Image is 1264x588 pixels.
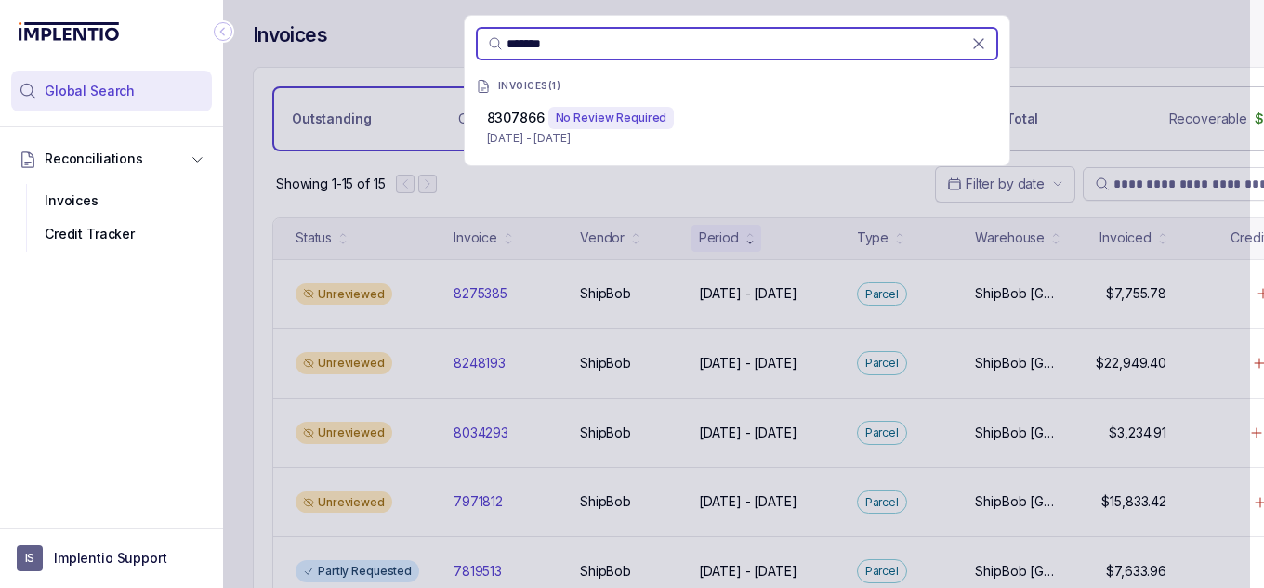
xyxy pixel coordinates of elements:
span: 8307866 [487,110,545,125]
button: User initialsImplentio Support [17,545,206,571]
div: Reconciliations [11,180,212,255]
span: Reconciliations [45,150,143,168]
p: [DATE] - [DATE] [487,129,987,148]
div: No Review Required [548,107,675,129]
span: Global Search [45,82,135,100]
div: Collapse Icon [212,20,234,43]
div: Invoices [26,184,197,217]
button: Reconciliations [11,138,212,179]
p: Implentio Support [54,549,167,568]
span: User initials [17,545,43,571]
div: Credit Tracker [26,217,197,251]
p: INVOICES ( 1 ) [498,81,561,92]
